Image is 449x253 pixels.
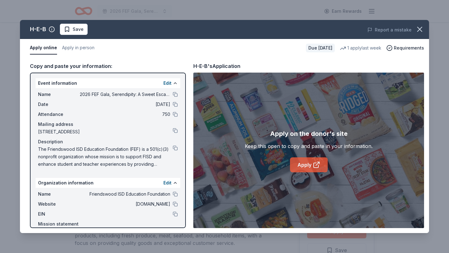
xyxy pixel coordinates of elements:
button: Edit [163,179,171,187]
a: Apply [290,157,328,172]
button: Report a mistake [367,26,412,34]
div: Keep this open to copy and paste in your information. [245,142,373,150]
button: Save [60,24,88,35]
span: Requirements [394,44,424,52]
div: Due [DATE] [306,44,335,52]
span: The Friendswood ISD Education Foundation (FEF) is a 501(c)(3) nonprofit organization whose missio... [38,146,173,168]
span: [STREET_ADDRESS] [38,128,173,136]
button: Apply in person [62,41,94,55]
button: Edit [163,79,171,87]
span: Attendance [38,111,80,118]
div: Organization information [36,178,180,188]
span: 750 [80,111,170,118]
button: Requirements [386,44,424,52]
span: [DATE] [80,101,170,108]
div: Mailing address [38,121,178,128]
div: H-E-B [30,24,46,34]
span: Save [73,26,84,33]
div: H-E-B's Application [193,62,240,70]
div: Event information [36,78,180,88]
div: Apply on the donor's site [270,129,348,139]
span: Website [38,200,80,208]
span: Name [38,190,80,198]
span: Name [38,91,80,98]
span: Friendswood ISD Education Foundation [80,190,170,198]
span: 2026 FEF Gala, Serendipity: A Sweet Escape [80,91,170,98]
button: Apply online [30,41,57,55]
div: Mission statement [38,220,178,228]
span: [DOMAIN_NAME] [80,200,170,208]
div: Copy and paste your information: [30,62,186,70]
div: 1 apply last week [340,44,381,52]
span: EIN [38,210,80,218]
div: Description [38,138,178,146]
span: Date [38,101,80,108]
